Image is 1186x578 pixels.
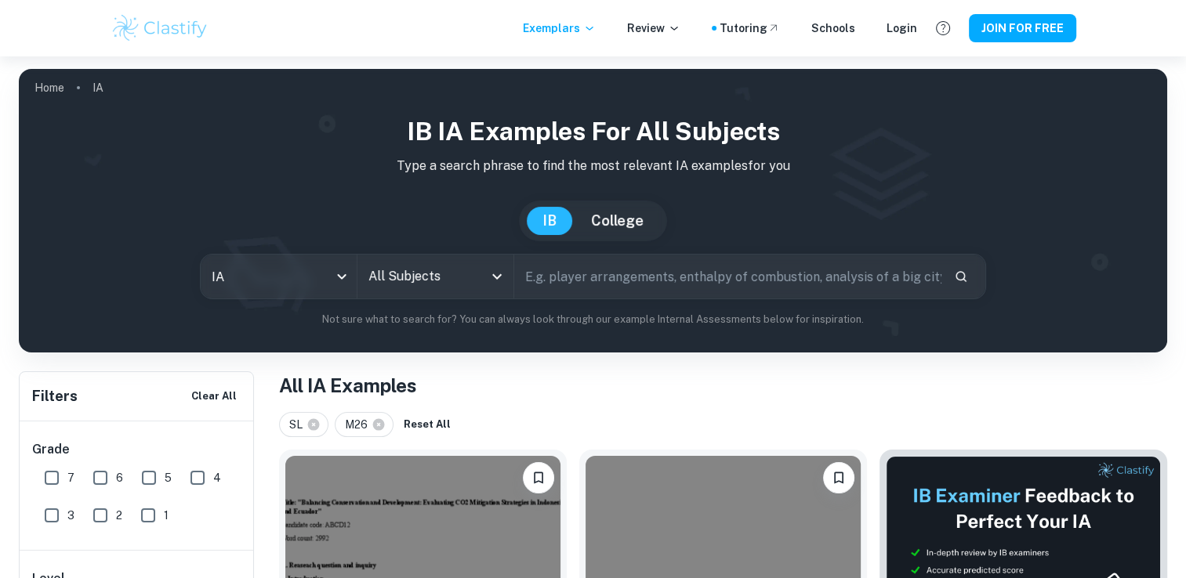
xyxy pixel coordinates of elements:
span: 7 [67,469,74,486]
span: M26 [345,416,375,433]
p: Type a search phrase to find the most relevant IA examples for you [31,157,1155,175]
div: M26 [335,412,394,437]
p: Review [627,20,680,37]
span: 5 [165,469,172,486]
div: SL [279,412,328,437]
button: College [575,207,659,235]
span: 2 [116,507,122,524]
button: Clear All [187,385,241,408]
button: Please log in to bookmark exemplars [823,462,854,493]
p: Not sure what to search for? You can always look through our example Internal Assessments below f... [31,312,1155,327]
a: Tutoring [720,20,780,37]
img: Clastify logo [111,13,210,44]
span: 4 [213,469,221,486]
button: JOIN FOR FREE [969,14,1076,42]
button: Search [948,263,974,290]
a: Schools [811,20,855,37]
h6: Filters [32,385,78,407]
button: Please log in to bookmark exemplars [523,462,554,493]
div: IA [201,255,357,298]
span: 6 [116,469,123,486]
h1: IB IA examples for all subjects [31,113,1155,150]
p: IA [92,79,103,96]
button: Reset All [400,413,455,436]
button: Help and Feedback [930,15,956,42]
span: 1 [164,507,169,524]
span: SL [289,416,310,433]
h1: All IA Examples [279,371,1167,399]
a: Home [34,77,64,99]
img: profile cover [19,69,1167,352]
a: Login [887,20,917,37]
button: IB [527,207,572,235]
h6: Grade [32,440,242,459]
p: Exemplars [523,20,596,37]
input: E.g. player arrangements, enthalpy of combustion, analysis of a big city... [514,255,941,298]
span: 3 [67,507,74,524]
button: Open [486,266,508,287]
